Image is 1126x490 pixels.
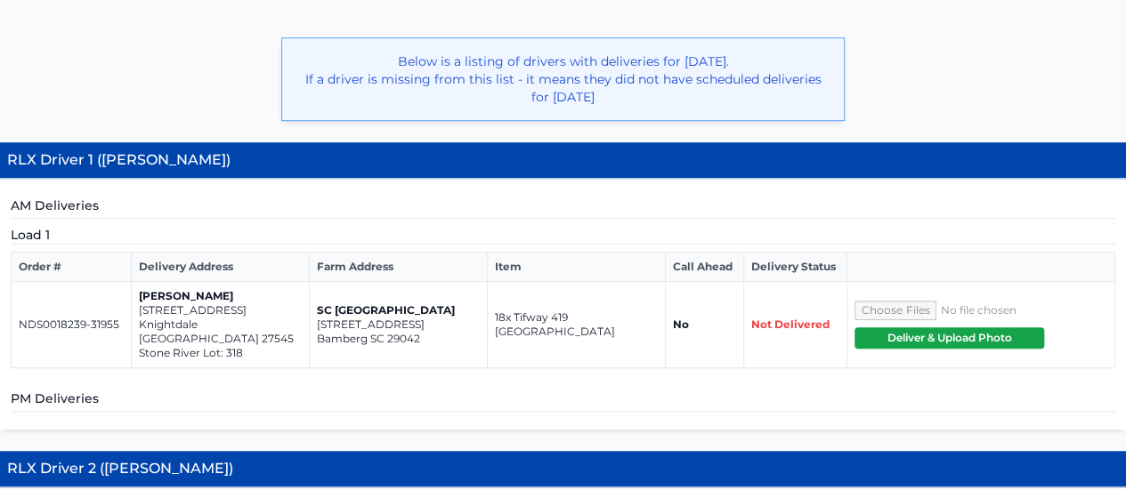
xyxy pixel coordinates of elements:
th: Call Ahead [666,253,743,282]
th: Farm Address [310,253,488,282]
p: NDS0018239-31955 [19,317,124,332]
h5: PM Deliveries [11,390,1115,412]
p: [STREET_ADDRESS] [317,317,480,332]
th: Delivery Address [132,253,310,282]
h5: AM Deliveries [11,197,1115,219]
p: Below is a listing of drivers with deliveries for [DATE]. If a driver is missing from this list -... [296,52,830,106]
p: SC [GEOGRAPHIC_DATA] [317,303,480,317]
p: [STREET_ADDRESS] [139,303,302,317]
button: Deliver & Upload Photo [855,327,1044,349]
span: Not Delivered [751,317,830,331]
h5: Load 1 [11,226,1115,245]
p: Bamberg SC 29042 [317,332,480,346]
p: Stone River Lot: 318 [139,346,302,360]
p: [PERSON_NAME] [139,289,302,303]
p: Knightdale [GEOGRAPHIC_DATA] 27545 [139,317,302,346]
strong: No [673,317,689,331]
th: Order # [12,253,132,282]
th: Item [488,253,666,282]
td: 18x Tifway 419 [GEOGRAPHIC_DATA] [488,282,666,368]
th: Delivery Status [743,253,847,282]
